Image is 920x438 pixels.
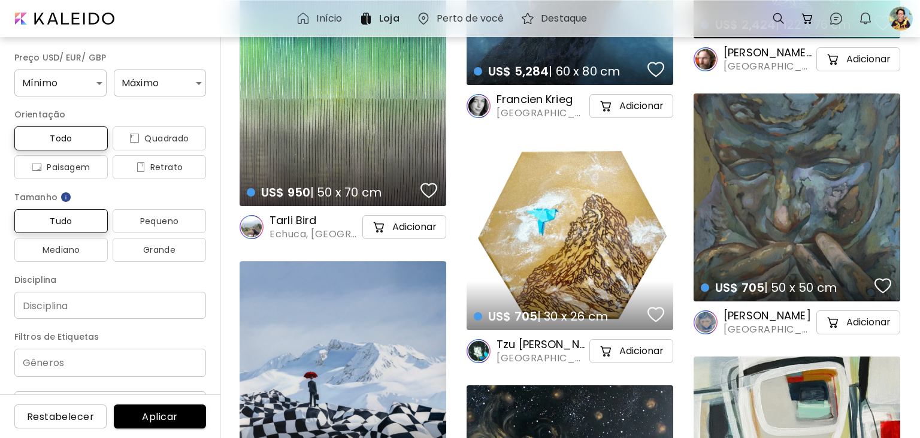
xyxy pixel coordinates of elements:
[113,126,206,150] button: iconQuadrado
[122,243,196,257] span: Grande
[379,14,399,23] h6: Loja
[24,131,98,146] span: Todo
[800,11,815,26] img: cart
[520,11,592,26] a: Destaque
[14,70,107,96] div: Mínimo
[416,11,509,26] a: Perto de você
[32,162,42,172] img: icon
[316,14,342,23] h6: Início
[136,162,146,172] img: icon
[24,214,98,228] span: Tudo
[14,404,107,428] button: Restabelecer
[14,209,108,233] button: Tudo
[855,8,876,29] button: bellIcon
[14,126,108,150] button: Todo
[829,11,843,26] img: chatIcon
[14,238,108,262] button: Mediano
[113,238,206,262] button: Grande
[858,11,873,26] img: bellIcon
[60,191,72,203] img: info
[14,330,206,344] h6: Filtros de Etiquetas
[541,14,587,23] h6: Destaque
[122,160,196,174] span: Retrato
[123,410,196,423] span: Aplicar
[122,214,196,228] span: Pequeno
[113,209,206,233] button: Pequeno
[122,131,196,146] span: Quadrado
[359,11,404,26] a: Loja
[296,11,347,26] a: Início
[24,160,98,174] span: Paisagem
[14,155,108,179] button: iconPaisagem
[24,410,97,423] span: Restabelecer
[14,190,206,204] h6: Tamanho
[14,50,206,65] h6: Preço USD/ EUR/ GBP
[14,107,206,122] h6: Orientação
[24,243,98,257] span: Mediano
[14,273,206,287] h6: Disciplina
[114,70,206,96] div: Máximo
[114,404,206,428] button: Aplicar
[129,134,140,143] img: icon
[437,14,504,23] h6: Perto de você
[113,155,206,179] button: iconRetrato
